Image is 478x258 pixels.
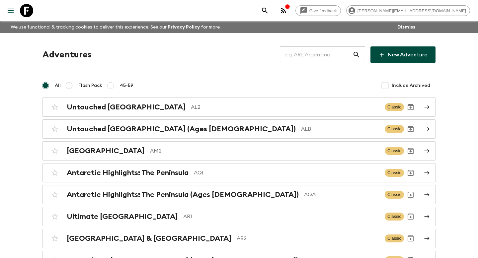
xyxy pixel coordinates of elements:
[67,147,145,155] h2: [GEOGRAPHIC_DATA]
[42,48,92,61] h1: Adventures
[183,213,379,221] p: AR1
[42,207,436,226] a: Ultimate [GEOGRAPHIC_DATA]AR1ClassicArchive
[404,144,417,158] button: Archive
[385,103,404,111] span: Classic
[8,21,223,33] p: We use functional & tracking cookies to deliver this experience. See our for more.
[42,185,436,204] a: Antarctic Highlights: The Peninsula (Ages [DEMOGRAPHIC_DATA])AQAClassicArchive
[404,100,417,114] button: Archive
[385,169,404,177] span: Classic
[67,190,299,199] h2: Antarctic Highlights: The Peninsula (Ages [DEMOGRAPHIC_DATA])
[78,82,102,89] span: Flash Pack
[120,82,133,89] span: 45-59
[191,103,379,111] p: AL2
[306,8,341,13] span: Give feedback
[385,191,404,199] span: Classic
[301,125,379,133] p: ALB
[55,82,61,89] span: All
[404,166,417,179] button: Archive
[304,191,379,199] p: AQA
[67,234,231,243] h2: [GEOGRAPHIC_DATA] & [GEOGRAPHIC_DATA]
[404,122,417,136] button: Archive
[42,141,436,161] a: [GEOGRAPHIC_DATA]AM2ClassicArchive
[42,97,436,117] a: Untouched [GEOGRAPHIC_DATA]AL2ClassicArchive
[385,147,404,155] span: Classic
[67,168,189,177] h2: Antarctic Highlights: The Peninsula
[346,5,470,16] div: [PERSON_NAME][EMAIL_ADDRESS][DOMAIN_NAME]
[42,119,436,139] a: Untouched [GEOGRAPHIC_DATA] (Ages [DEMOGRAPHIC_DATA])ALBClassicArchive
[404,210,417,223] button: Archive
[404,188,417,201] button: Archive
[42,229,436,248] a: [GEOGRAPHIC_DATA] & [GEOGRAPHIC_DATA]AB2ClassicArchive
[150,147,379,155] p: AM2
[4,4,17,17] button: menu
[295,5,341,16] a: Give feedback
[237,234,379,242] p: AB2
[385,213,404,221] span: Classic
[194,169,379,177] p: AQ1
[67,125,296,133] h2: Untouched [GEOGRAPHIC_DATA] (Ages [DEMOGRAPHIC_DATA])
[370,46,436,63] a: New Adventure
[67,212,178,221] h2: Ultimate [GEOGRAPHIC_DATA]
[67,103,186,111] h2: Untouched [GEOGRAPHIC_DATA]
[385,234,404,242] span: Classic
[258,4,272,17] button: search adventures
[168,25,200,30] a: Privacy Policy
[42,163,436,182] a: Antarctic Highlights: The PeninsulaAQ1ClassicArchive
[385,125,404,133] span: Classic
[392,82,430,89] span: Include Archived
[280,45,353,64] input: e.g. AR1, Argentina
[354,8,470,13] span: [PERSON_NAME][EMAIL_ADDRESS][DOMAIN_NAME]
[396,23,417,32] button: Dismiss
[404,232,417,245] button: Archive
